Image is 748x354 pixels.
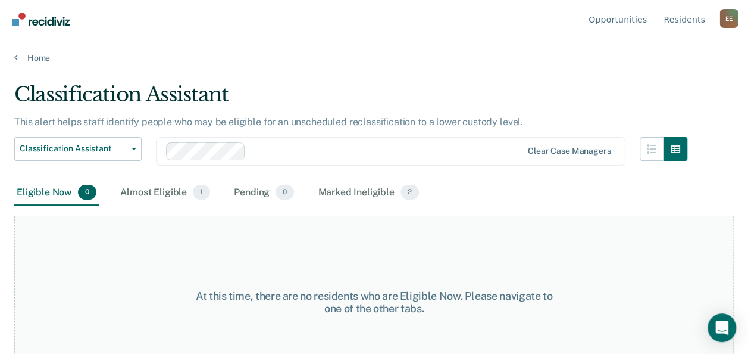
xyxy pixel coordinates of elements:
div: Almost Eligible1 [118,180,212,206]
div: E E [719,9,738,28]
span: Classification Assistant [20,144,127,154]
div: Eligible Now0 [14,180,99,206]
span: 0 [276,185,294,200]
span: 0 [78,185,96,200]
button: Classification Assistant [14,137,142,161]
button: Profile dropdown button [719,9,738,28]
img: Recidiviz [12,13,70,26]
span: 2 [400,185,419,200]
span: 1 [193,185,210,200]
div: Clear case managers [528,146,611,156]
p: This alert helps staff identify people who may be eligible for an unscheduled reclassification to... [14,116,523,128]
a: Home [14,52,734,63]
div: At this time, there are no residents who are Eligible Now. Please navigate to one of the other tabs. [195,290,554,315]
div: Open Intercom Messenger [708,313,736,342]
div: Classification Assistant [14,82,687,116]
div: Marked Ineligible2 [315,180,421,206]
div: Pending0 [231,180,296,206]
